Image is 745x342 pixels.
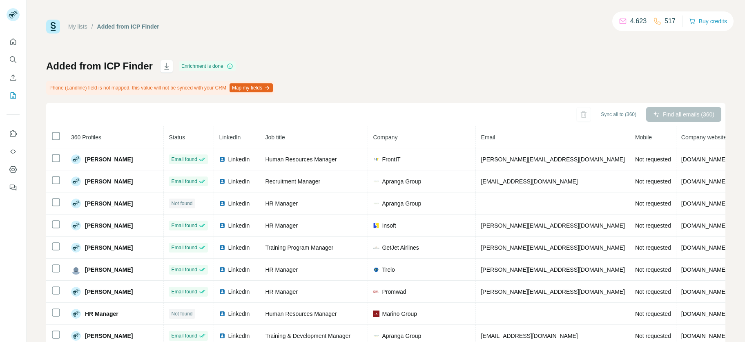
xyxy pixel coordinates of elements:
img: Surfe Logo [46,20,60,34]
span: Email found [171,178,197,185]
button: Sync all to (360) [595,108,642,121]
button: Quick start [7,34,20,49]
span: [PERSON_NAME] [85,177,133,186]
span: LinkedIn [228,221,250,230]
img: LinkedIn logo [219,222,225,229]
span: LinkedIn [228,177,250,186]
span: Promwad [382,288,406,296]
span: [DOMAIN_NAME] [681,222,727,229]
a: My lists [68,23,87,30]
img: Avatar [71,243,81,253]
span: [PERSON_NAME] [85,221,133,230]
span: [DOMAIN_NAME] [681,156,727,163]
img: Avatar [71,199,81,208]
div: Added from ICP Finder [97,22,159,31]
div: Enrichment is done [179,61,236,71]
button: Use Surfe on LinkedIn [7,126,20,141]
img: Avatar [71,309,81,319]
span: [DOMAIN_NAME] [681,266,727,273]
span: Not requested [635,222,671,229]
img: LinkedIn logo [219,311,225,317]
img: company-logo [373,244,379,251]
img: LinkedIn logo [219,200,225,207]
span: Email found [171,332,197,340]
span: [EMAIL_ADDRESS][DOMAIN_NAME] [481,333,578,339]
span: Email found [171,288,197,295]
span: 360 Profiles [71,134,101,141]
img: Avatar [71,177,81,186]
img: company-logo [373,156,379,163]
span: [DOMAIN_NAME] [681,244,727,251]
span: HR Manager [265,266,297,273]
button: Use Surfe API [7,144,20,159]
span: LinkedIn [219,134,241,141]
img: Avatar [71,154,81,164]
span: [PERSON_NAME][EMAIL_ADDRESS][DOMAIN_NAME] [481,222,625,229]
img: LinkedIn logo [219,156,225,163]
span: Not requested [635,244,671,251]
div: Phone (Landline) field is not mapped, this value will not be synced with your CRM [46,81,274,95]
span: [PERSON_NAME][EMAIL_ADDRESS][DOMAIN_NAME] [481,288,625,295]
span: [PERSON_NAME] [85,244,133,252]
span: Insoft [382,221,396,230]
span: LinkedIn [228,310,250,318]
span: Recruitment Manager [265,178,320,185]
span: Training Program Manager [265,244,333,251]
img: LinkedIn logo [219,288,225,295]
span: Not requested [635,288,671,295]
span: Company website [681,134,727,141]
button: My lists [7,88,20,103]
span: LinkedIn [228,332,250,340]
span: HR Manager [265,288,297,295]
span: Apranga Group [382,332,421,340]
img: company-logo [373,311,379,317]
span: Human Resources Manager [265,156,337,163]
span: [DOMAIN_NAME] [681,333,727,339]
span: Marino Group [382,310,417,318]
span: Not requested [635,311,671,317]
span: [PERSON_NAME] [85,199,133,208]
span: [PERSON_NAME] [85,155,133,163]
span: HR Manager [265,200,297,207]
span: Not found [171,310,192,317]
span: LinkedIn [228,288,250,296]
img: LinkedIn logo [219,266,225,273]
span: Not requested [635,200,671,207]
span: [PERSON_NAME] [85,288,133,296]
img: Avatar [71,265,81,275]
img: Avatar [71,221,81,230]
p: 517 [665,16,676,26]
span: Not requested [635,333,671,339]
img: LinkedIn logo [219,178,225,185]
button: Enrich CSV [7,70,20,85]
h1: Added from ICP Finder [46,60,153,73]
span: Email found [171,244,197,251]
span: Status [169,134,185,141]
button: Search [7,52,20,67]
img: Avatar [71,331,81,341]
p: 4,623 [630,16,647,26]
span: Not requested [635,156,671,163]
img: LinkedIn logo [219,333,225,339]
span: [EMAIL_ADDRESS][DOMAIN_NAME] [481,178,578,185]
span: FrontIT [382,155,400,163]
span: Email found [171,266,197,273]
span: LinkedIn [228,155,250,163]
span: Company [373,134,397,141]
img: company-logo [373,178,379,185]
span: Email found [171,222,197,229]
button: Dashboard [7,162,20,177]
span: Job title [265,134,285,141]
span: Trelo [382,266,395,274]
span: Email [481,134,495,141]
span: Human Resources Manager [265,311,337,317]
span: Not requested [635,266,671,273]
span: [PERSON_NAME][EMAIL_ADDRESS][DOMAIN_NAME] [481,156,625,163]
span: GetJet Airlines [382,244,419,252]
span: Mobile [635,134,652,141]
span: LinkedIn [228,244,250,252]
button: Feedback [7,180,20,195]
span: HR Manager [85,310,118,318]
span: Email found [171,156,197,163]
img: company-logo [373,222,379,229]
